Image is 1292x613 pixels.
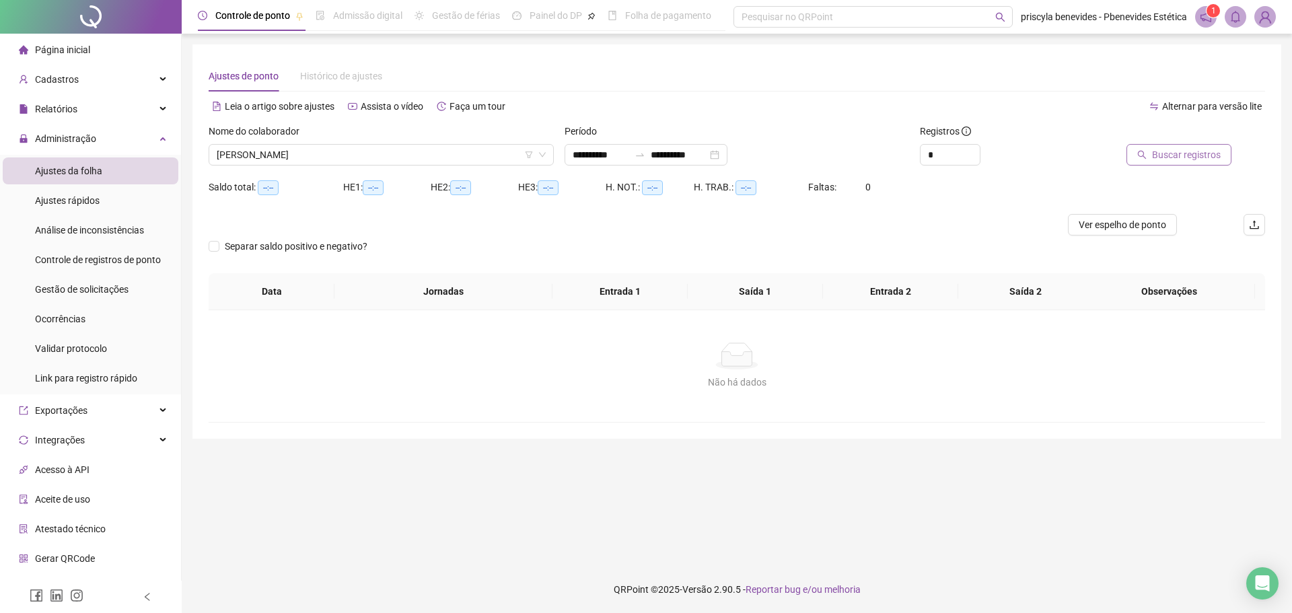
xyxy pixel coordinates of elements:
span: --:-- [642,180,663,195]
span: solution [19,524,28,534]
span: upload [1249,219,1260,230]
span: instagram [70,589,83,602]
span: youtube [348,102,357,111]
span: history [437,102,446,111]
span: Cadastros [35,74,79,85]
th: Jornadas [334,273,552,310]
span: file [19,104,28,114]
span: home [19,45,28,55]
span: qrcode [19,554,28,563]
div: H. NOT.: [606,180,694,195]
th: Entrada 2 [823,273,958,310]
span: priscyla benevides - Pbenevides Estética [1021,9,1187,24]
span: to [635,149,645,160]
span: 0 [865,182,871,192]
span: Ajustes rápidos [35,195,100,206]
div: Saldo total: [209,180,343,195]
span: Gestão de férias [432,10,500,21]
span: down [538,151,546,159]
span: Acesso à API [35,464,89,475]
button: Buscar registros [1126,144,1231,166]
span: Histórico de ajustes [300,71,382,81]
span: Faltas: [808,182,838,192]
span: clock-circle [198,11,207,20]
span: file-text [212,102,221,111]
span: Observações [1094,284,1244,299]
div: HE 2: [431,180,518,195]
span: left [143,592,152,602]
div: HE 3: [518,180,606,195]
footer: QRPoint © 2025 - 2.90.5 - [182,566,1292,613]
span: dashboard [512,11,522,20]
span: filter [525,151,533,159]
span: search [1137,150,1147,159]
span: Separar saldo positivo e negativo? [219,239,373,254]
span: notification [1200,11,1212,23]
span: ROZIELE OLIVEIRA DO NASCIMENTO [217,145,546,165]
label: Período [565,124,606,139]
div: H. TRAB.: [694,180,808,195]
span: Relatórios [35,104,77,114]
span: Faça um tour [450,101,505,112]
span: sun [415,11,424,20]
span: --:-- [538,180,559,195]
span: --:-- [735,180,756,195]
span: Gestão de solicitações [35,284,129,295]
span: Exportações [35,405,87,416]
span: Buscar registros [1152,147,1221,162]
span: api [19,465,28,474]
span: Administração [35,133,96,144]
th: Entrada 1 [552,273,688,310]
span: Assista o vídeo [361,101,423,112]
span: Controle de ponto [215,10,290,21]
span: Ajustes da folha [35,166,102,176]
span: Painel do DP [530,10,582,21]
span: pushpin [295,12,303,20]
span: export [19,406,28,415]
span: book [608,11,617,20]
span: Link para registro rápido [35,373,137,384]
span: audit [19,495,28,504]
span: user-add [19,75,28,84]
span: Alternar para versão lite [1162,101,1262,112]
span: lock [19,134,28,143]
span: Ajustes de ponto [209,71,279,81]
img: 61734 [1255,7,1275,27]
span: Versão [682,584,712,595]
div: Não há dados [225,375,1249,390]
div: Open Intercom Messenger [1246,567,1279,600]
span: Admissão digital [333,10,402,21]
span: Atestado técnico [35,524,106,534]
span: search [995,12,1005,22]
th: Saída 1 [688,273,823,310]
span: Página inicial [35,44,90,55]
span: pushpin [587,12,596,20]
span: Aceite de uso [35,494,90,505]
span: facebook [30,589,43,602]
span: 1 [1211,6,1216,15]
span: Integrações [35,435,85,445]
div: HE 1: [343,180,431,195]
span: Controle de registros de ponto [35,254,161,265]
span: Ver espelho de ponto [1079,217,1166,232]
label: Nome do colaborador [209,124,308,139]
span: Reportar bug e/ou melhoria [746,584,861,595]
span: swap-right [635,149,645,160]
span: Registros [920,124,971,139]
span: swap [1149,102,1159,111]
span: Validar protocolo [35,343,107,354]
th: Saída 2 [958,273,1093,310]
sup: 1 [1207,4,1220,17]
span: file-done [316,11,325,20]
th: Data [209,273,334,310]
span: Leia o artigo sobre ajustes [225,101,334,112]
span: --:-- [363,180,384,195]
span: Gerar QRCode [35,553,95,564]
th: Observações [1083,273,1255,310]
span: sync [19,435,28,445]
button: Ver espelho de ponto [1068,214,1177,236]
span: linkedin [50,589,63,602]
span: Folha de pagamento [625,10,711,21]
span: info-circle [962,127,971,136]
span: --:-- [450,180,471,195]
